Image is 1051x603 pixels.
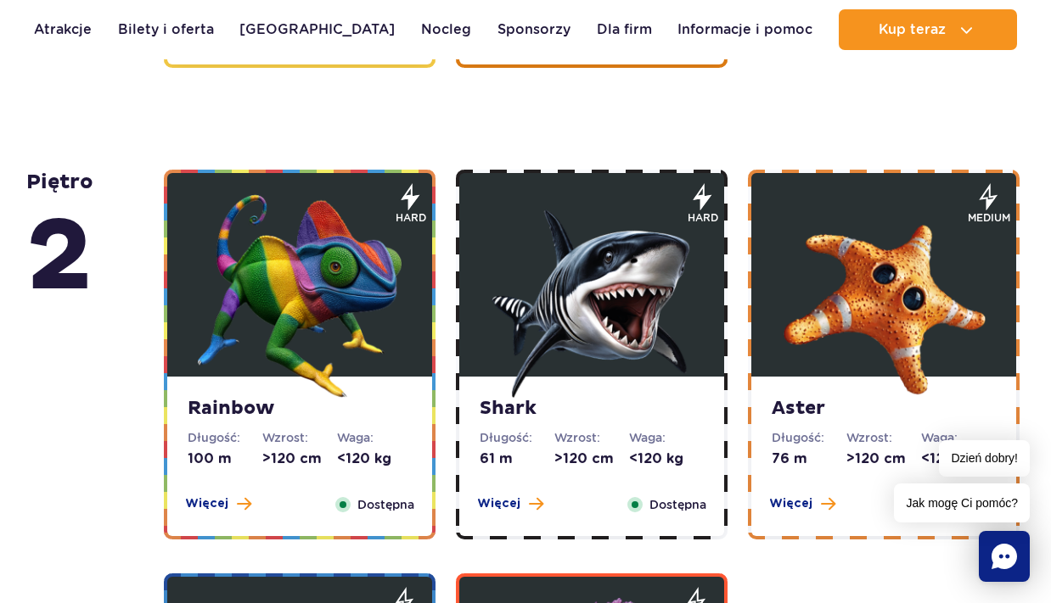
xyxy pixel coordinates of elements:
div: Chat [979,531,1030,582]
img: 683e9e7576148617438286.png [198,194,402,398]
span: Dzień dobry! [939,440,1030,477]
a: Nocleg [421,9,471,50]
dt: Waga: [337,429,412,446]
dd: <120 kg [629,449,704,468]
dt: Długość: [480,429,554,446]
dt: Długość: [188,429,262,446]
a: Bilety i oferta [118,9,214,50]
span: Więcej [477,495,520,512]
button: Kup teraz [839,9,1017,50]
span: hard [396,210,426,226]
span: Jak mogę Ci pomóc? [894,483,1030,522]
dd: 61 m [480,449,554,468]
strong: piętro [26,170,93,321]
span: Dostępna [649,495,706,514]
span: hard [688,210,718,226]
dt: Waga: [629,429,704,446]
button: Więcej [769,495,835,512]
a: Atrakcje [34,9,92,50]
strong: Shark [480,397,704,421]
span: Więcej [185,495,228,512]
span: Dostępna [357,495,414,514]
dd: 76 m [772,449,846,468]
a: [GEOGRAPHIC_DATA] [239,9,395,50]
dt: Waga: [921,429,996,446]
a: Sponsorzy [497,9,570,50]
dt: Wzrost: [846,429,921,446]
strong: Rainbow [188,397,412,421]
dt: Długość: [772,429,846,446]
span: 2 [26,195,93,321]
dd: >120 cm [554,449,629,468]
span: medium [968,210,1010,226]
a: Informacje i pomoc [677,9,812,50]
a: Dla firm [597,9,652,50]
button: Więcej [477,495,543,512]
img: 683e9e9ba8332218919957.png [490,194,694,398]
dd: >120 cm [262,449,337,468]
button: Więcej [185,495,251,512]
dt: Wzrost: [262,429,337,446]
strong: Aster [772,397,996,421]
span: Kup teraz [879,22,946,37]
dd: <120 kg [337,449,412,468]
dt: Wzrost: [554,429,629,446]
span: Więcej [769,495,812,512]
dd: 100 m [188,449,262,468]
dd: >120 cm [846,449,921,468]
img: 683e9eae63fef643064232.png [782,194,986,398]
